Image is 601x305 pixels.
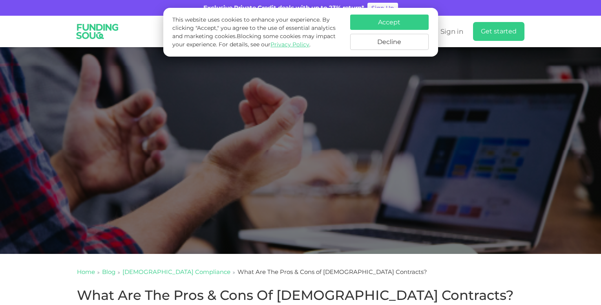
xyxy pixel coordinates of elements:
[270,41,309,48] a: Privacy Policy
[350,34,429,50] button: Decline
[172,33,336,48] span: Blocking some cookies may impact your experience.
[237,268,427,277] div: What Are The Pros & Cons of [DEMOGRAPHIC_DATA] Contracts?
[203,4,364,13] div: Exclusive Private Credit deals with up to 23% return*
[122,268,230,276] a: [DEMOGRAPHIC_DATA] Compliance
[440,28,463,35] span: Sign in
[350,15,429,30] button: Accept
[219,41,311,48] span: For details, see our .
[481,28,517,35] span: Get started
[71,17,124,46] img: Logo
[438,25,463,38] a: Sign in
[367,3,398,13] a: Sign Up
[102,268,115,276] a: Blog
[172,16,342,49] p: This website uses cookies to enhance your experience. By clicking "Accept," you agree to the use ...
[77,268,95,276] a: Home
